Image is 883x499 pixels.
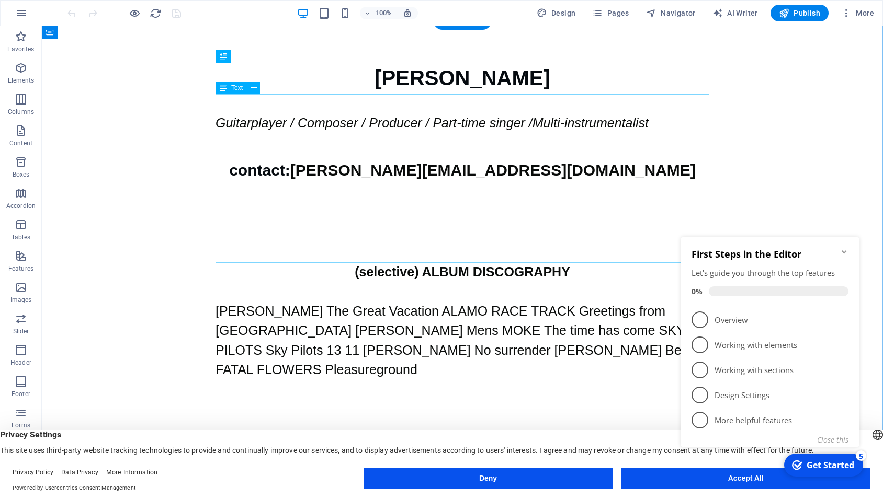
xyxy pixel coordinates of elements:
p: Content [9,139,32,147]
button: Pages [588,5,633,21]
li: Overview [4,82,182,107]
p: Favorites [7,45,34,53]
span: Publish [779,8,820,18]
button: Navigator [642,5,700,21]
li: Working with sections [4,132,182,157]
div: Let's guide you through the top features [15,42,172,53]
span: More [841,8,874,18]
p: Header [10,358,31,367]
button: Close this [140,209,172,219]
p: More helpful features [38,189,163,200]
p: Overview [38,89,163,100]
p: Working with sections [38,139,163,150]
span: Design [537,8,576,18]
button: 100% [360,7,397,19]
div: Get Started 5 items remaining, 0% complete [107,228,186,251]
div: Get Started [130,234,177,245]
i: Reload page [150,7,162,19]
div: Design (Ctrl+Alt+Y) [533,5,580,21]
p: Design Settings [38,164,163,175]
div: Minimize checklist [163,22,172,30]
p: Columns [8,108,34,116]
div: 5 [179,225,189,235]
button: reload [149,7,162,19]
p: Accordion [6,202,36,210]
p: Forms [12,421,30,430]
li: Working with elements [4,107,182,132]
h2: First Steps in the Editor [15,22,172,34]
span: Text [231,85,243,91]
span: Navigator [646,8,696,18]
p: Boxes [13,170,30,179]
p: Footer [12,390,30,398]
button: More [837,5,878,21]
button: Click here to leave preview mode and continue editing [128,7,141,19]
p: Tables [12,233,30,241]
span: AI Writer [712,8,758,18]
p: Working with elements [38,114,163,125]
button: Design [533,5,580,21]
span: 0% [15,61,32,71]
span: Pages [592,8,629,18]
p: Images [10,296,32,304]
i: On resize automatically adjust zoom level to fit chosen device. [403,8,412,18]
button: AI Writer [708,5,762,21]
p: Elements [8,76,35,85]
p: Features [8,264,33,273]
li: More helpful features [4,182,182,207]
p: Slider [13,327,29,335]
li: Design Settings [4,157,182,182]
h6: 100% [376,7,392,19]
button: Publish [771,5,829,21]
